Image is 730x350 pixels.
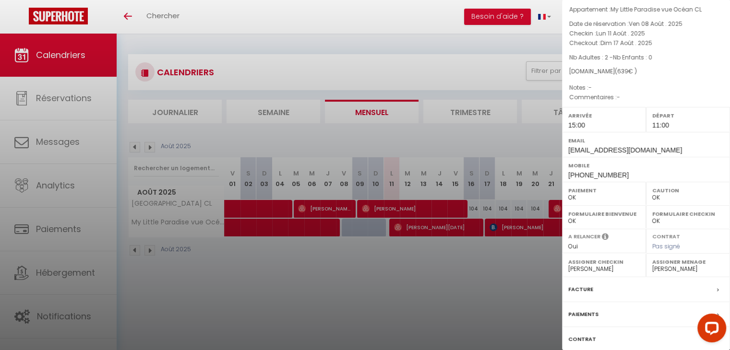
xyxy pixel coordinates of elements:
[610,5,702,13] span: My Little Paradise vue Océan CL
[652,257,724,267] label: Assigner Menage
[568,146,682,154] span: [EMAIL_ADDRESS][DOMAIN_NAME]
[568,284,593,294] label: Facture
[568,171,629,179] span: [PHONE_NUMBER]
[588,83,592,92] span: -
[568,186,640,195] label: Paiement
[602,233,609,243] i: Sélectionner OUI si vous souhaiter envoyer les séquences de messages post-checkout
[615,67,637,75] span: ( € )
[568,136,724,145] label: Email
[569,53,652,61] span: Nb Adultes : 2 -
[569,29,723,38] p: Checkin :
[569,93,723,102] p: Commentaires :
[690,310,730,350] iframe: LiveChat chat widget
[569,67,723,76] div: [DOMAIN_NAME]
[652,233,680,239] label: Contrat
[600,39,652,47] span: Dim 17 Août . 2025
[569,38,723,48] p: Checkout :
[569,83,723,93] p: Notes :
[568,111,640,120] label: Arrivée
[617,93,620,101] span: -
[652,186,724,195] label: Caution
[568,257,640,267] label: Assigner Checkin
[568,233,600,241] label: A relancer
[568,334,596,344] label: Contrat
[652,209,724,219] label: Formulaire Checkin
[629,20,682,28] span: Ven 08 Août . 2025
[652,121,669,129] span: 11:00
[652,242,680,250] span: Pas signé
[617,67,628,75] span: 639
[652,111,724,120] label: Départ
[613,53,652,61] span: Nb Enfants : 0
[568,161,724,170] label: Mobile
[596,29,645,37] span: Lun 11 Août . 2025
[568,121,585,129] span: 15:00
[568,209,640,219] label: Formulaire Bienvenue
[569,5,723,14] p: Appartement :
[568,309,598,319] label: Paiements
[569,19,723,29] p: Date de réservation :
